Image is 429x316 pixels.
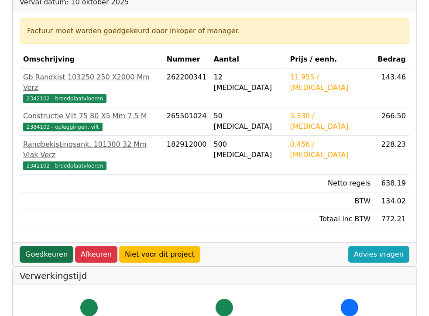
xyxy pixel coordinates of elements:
[287,192,374,210] td: BTW
[213,111,283,132] div: 50 [MEDICAL_DATA]
[348,246,409,263] a: Advies vragen
[23,139,160,171] a: Randbekistingsank. 101300 32 Mm Vlak Verz2342102 - breedplaatvloeren
[287,210,374,228] td: Totaal inc BTW
[163,107,210,136] td: 265501024
[163,51,210,69] th: Nummer
[23,161,106,170] span: 2342102 - breedplaatvloeren
[23,111,160,132] a: Constructie Vilt 75 80 X5 Mm 7,5 M2384102 - opleggingen, vilt
[290,72,371,93] div: 11.955 / [MEDICAL_DATA]
[374,51,409,69] th: Bedrag
[163,69,210,107] td: 262200341
[20,246,73,263] a: Goedkeuren
[374,192,409,210] td: 134.02
[374,107,409,136] td: 266.50
[213,139,283,160] div: 500 [MEDICAL_DATA]
[290,111,371,132] div: 5.330 / [MEDICAL_DATA]
[75,246,117,263] a: Afkeuren
[213,72,283,93] div: 12 [MEDICAL_DATA]
[287,175,374,192] td: Netto regels
[20,271,409,281] h5: Verwerkingstijd
[23,111,160,121] div: Constructie Vilt 75 80 X5 Mm 7,5 M
[374,210,409,228] td: 772.21
[163,136,210,175] td: 182912000
[23,72,160,103] a: Gb Randkist 103250 250 X2000 Mm Verz2342102 - breedplaatvloeren
[23,123,103,131] span: 2384102 - opleggingen, vilt
[23,94,106,103] span: 2342102 - breedplaatvloeren
[287,51,374,69] th: Prijs / eenh.
[374,175,409,192] td: 638.19
[290,139,371,160] div: 0.456 / [MEDICAL_DATA]
[23,139,160,160] div: Randbekistingsank. 101300 32 Mm Vlak Verz
[20,51,163,69] th: Omschrijving
[210,51,286,69] th: Aantal
[27,26,402,36] div: Factuur moet worden goedgekeurd door inkoper of manager.
[374,136,409,175] td: 228.23
[374,69,409,107] td: 143.46
[23,72,160,93] div: Gb Randkist 103250 250 X2000 Mm Verz
[119,246,200,263] a: Niet voor dit project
